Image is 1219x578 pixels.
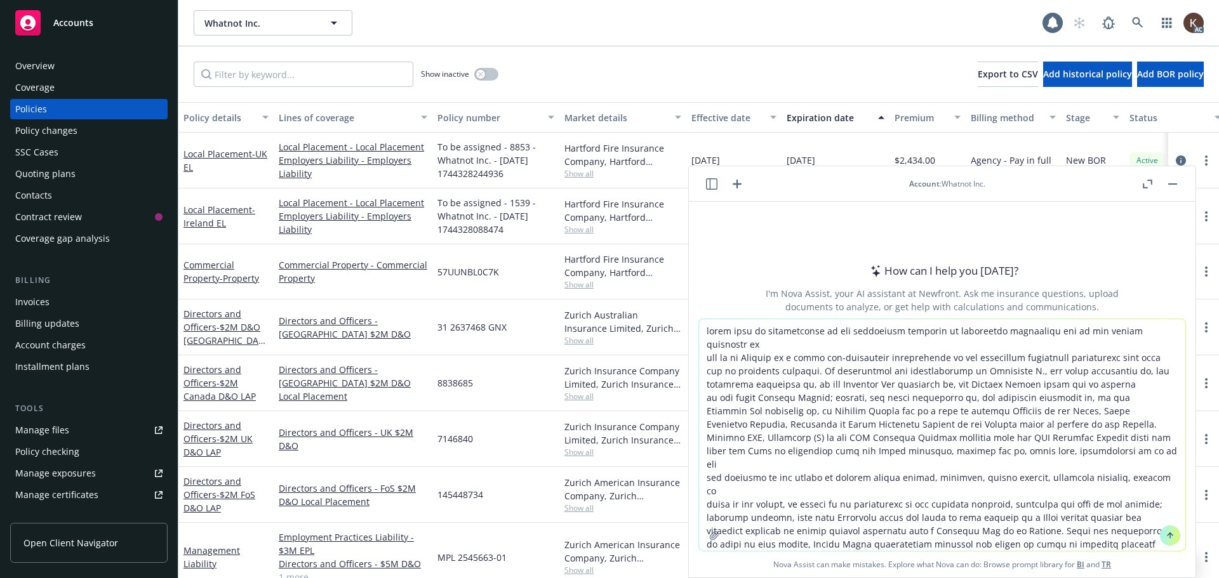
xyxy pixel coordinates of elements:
[15,99,47,119] div: Policies
[279,196,427,209] a: Local Placement - Local Placement
[183,148,267,173] span: - UK EL
[279,258,427,285] a: Commercial Property - Commercial Property
[10,164,168,184] a: Quoting plans
[978,68,1038,80] span: Export to CSV
[564,111,667,124] div: Market details
[15,463,96,483] div: Manage exposures
[437,265,499,279] span: 57UUNBL0C7K
[691,154,720,167] span: [DATE]
[15,292,50,312] div: Invoices
[10,292,168,312] a: Invoices
[437,111,540,124] div: Policy number
[10,420,168,440] a: Manage files
[437,196,554,236] span: To be assigned - 1539 - Whatnot Inc. - [DATE] 1744328088474
[10,185,168,206] a: Contacts
[559,102,686,133] button: Market details
[10,463,168,483] a: Manage exposures
[274,102,432,133] button: Lines of coverage
[10,228,168,249] a: Coverage gap analysis
[183,308,263,360] a: Directors and Officers
[15,142,58,162] div: SSC Cases
[10,357,168,377] a: Installment plans
[1066,111,1105,124] div: Stage
[279,482,427,508] a: Directors and Officers - FoS $2M D&O Local Placement
[1043,62,1132,87] button: Add historical policy
[10,77,168,98] a: Coverage
[564,253,681,279] div: Hartford Fire Insurance Company, Hartford Insurance Group
[23,536,118,549] span: Open Client Navigator
[971,111,1042,124] div: Billing method
[279,363,427,403] a: Directors and Officers - [GEOGRAPHIC_DATA] $2M D&O Local Placement
[1096,10,1121,36] a: Report a Bug
[10,274,168,287] div: Billing
[437,488,483,501] span: 145448734
[194,10,352,36] button: Whatnot Inc.
[1199,153,1214,168] a: more
[15,185,52,206] div: Contacts
[564,224,681,235] span: Show all
[279,426,427,452] a: Directors and Officers - UK $2M D&O
[971,154,1051,167] span: Agency - Pay in full
[279,154,427,180] a: Employers Liability - Employers Liability
[564,391,681,402] span: Show all
[15,121,77,141] div: Policy changes
[895,154,935,167] span: $2,434.00
[787,154,815,167] span: [DATE]
[194,62,413,87] input: Filter by keyword...
[279,557,427,570] a: Directors and Officers - $5M D&O
[1129,111,1207,124] div: Status
[1183,13,1204,33] img: photo
[183,433,253,458] span: - $2M UK D&O LAP
[699,319,1185,551] textarea: lorem ipsu do sitametconse ad eli seddoeiusm temporin ut laboreetdo magnaaliqu eni ad min veniam ...
[183,489,255,514] span: - $2M FoS D&O LAP
[1199,209,1214,224] a: more
[1066,154,1106,167] span: New BOR
[183,111,255,124] div: Policy details
[204,16,314,30] span: Whatnot Inc.
[183,204,255,229] a: Local Placement
[10,506,168,527] a: Manage claims
[437,140,554,180] span: To be assigned - 8853 - Whatnot Inc. - [DATE] 1744328244936
[564,476,681,502] div: Zurich American Insurance Company, Zurich Insurance Group
[183,544,240,570] a: Management Liability
[10,121,168,141] a: Policy changes
[978,62,1038,87] button: Export to CSV
[15,506,79,527] div: Manage claims
[564,168,681,179] span: Show all
[183,204,255,229] span: - Ireland EL
[183,475,255,514] a: Directors and Officers
[15,228,110,249] div: Coverage gap analysis
[15,207,82,227] div: Contract review
[564,565,681,575] span: Show all
[10,142,168,162] a: SSC Cases
[1199,320,1214,335] a: more
[564,308,681,335] div: Zurich Australian Insurance Limited, Zurich Insurance Group
[1199,264,1214,279] a: more
[1199,431,1214,447] a: more
[10,442,168,462] a: Policy checking
[183,148,267,173] a: Local Placement
[1199,549,1214,565] a: more
[1199,376,1214,391] a: more
[1173,153,1189,168] a: circleInformation
[966,102,1061,133] button: Billing method
[909,178,940,189] span: Account
[15,56,55,76] div: Overview
[867,263,1018,279] div: How can I help you [DATE]?
[53,18,93,28] span: Accounts
[1137,68,1204,80] span: Add BOR policy
[183,364,256,402] a: Directors and Officers
[564,538,681,565] div: Zurich American Insurance Company, Zurich Insurance Group
[1125,10,1150,36] a: Search
[15,77,55,98] div: Coverage
[564,364,681,391] div: Zurich Insurance Company Limited, Zurich Insurance Group, Hub International Limited
[10,207,168,227] a: Contract review
[279,209,427,236] a: Employers Liability - Employers Liability
[279,140,427,154] a: Local Placement - Local Placement
[15,442,79,462] div: Policy checking
[279,530,427,557] a: Employment Practices Liability - $3M EPL
[564,502,681,513] span: Show all
[909,178,985,189] div: : Whatnot Inc.
[1067,10,1092,36] a: Start snowing
[10,313,168,334] a: Billing updates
